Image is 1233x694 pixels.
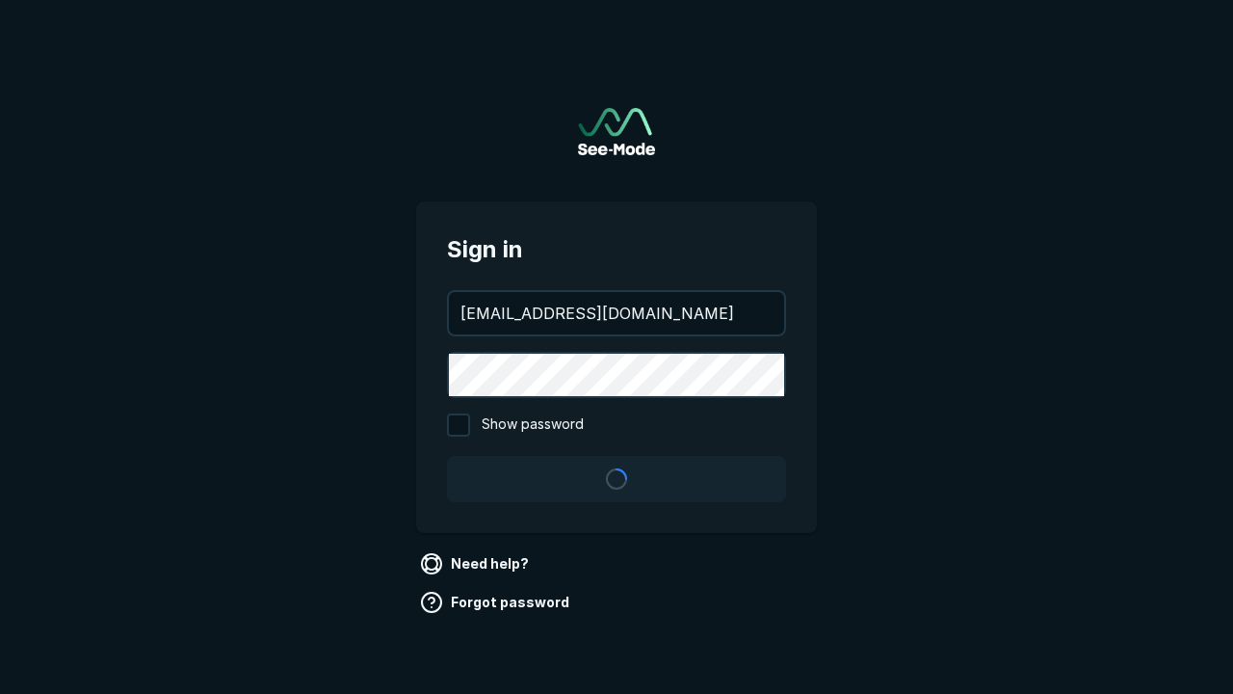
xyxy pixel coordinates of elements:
a: Need help? [416,548,537,579]
span: Sign in [447,232,786,267]
a: Forgot password [416,587,577,618]
span: Show password [482,414,584,437]
img: See-Mode Logo [578,108,655,155]
input: your@email.com [449,292,784,334]
a: Go to sign in [578,108,655,155]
